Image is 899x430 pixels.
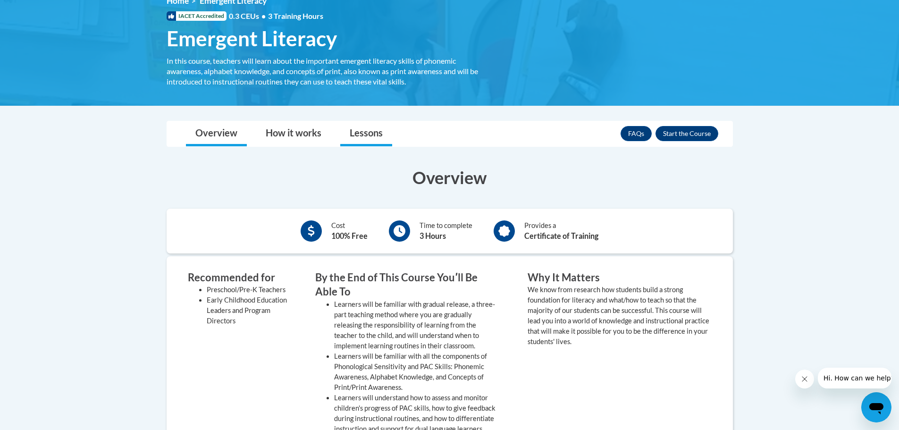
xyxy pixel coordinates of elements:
span: • [261,11,266,20]
a: How it works [256,121,331,146]
iframe: Message from company [818,368,891,388]
li: Preschool/Pre-K Teachers [207,285,287,295]
b: 100% Free [331,231,368,240]
iframe: Button to launch messaging window [861,392,891,422]
h3: Overview [167,166,733,189]
h3: Recommended for [188,270,287,285]
b: 3 Hours [420,231,446,240]
li: Early Childhood Education Leaders and Program Directors [207,295,287,326]
span: 0.3 CEUs [229,11,323,21]
h3: Why It Matters [528,270,712,285]
div: In this course, teachers will learn about the important emergent literacy skills of phonemic awar... [167,56,492,87]
h3: By the End of This Course Youʹll Be Able To [315,270,499,300]
div: Provides a [524,220,598,242]
li: Learners will be familiar with gradual release, a three-part teaching method where you are gradua... [334,299,499,351]
b: Certificate of Training [524,231,598,240]
span: IACET Accredited [167,11,227,21]
button: Enroll [655,126,718,141]
a: Lessons [340,121,392,146]
span: Emergent Literacy [167,26,337,51]
iframe: Close message [795,370,814,388]
div: Cost [331,220,368,242]
li: Learners will be familiar with all the components of Phonological Sensitivity and PAC Skills: Pho... [334,351,499,393]
a: FAQs [621,126,652,141]
a: Overview [186,121,247,146]
div: Time to complete [420,220,472,242]
span: Hi. How can we help? [6,7,76,14]
span: 3 Training Hours [268,11,323,20]
value: We know from research how students build a strong foundation for literacy and what/how to teach s... [528,286,709,346]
